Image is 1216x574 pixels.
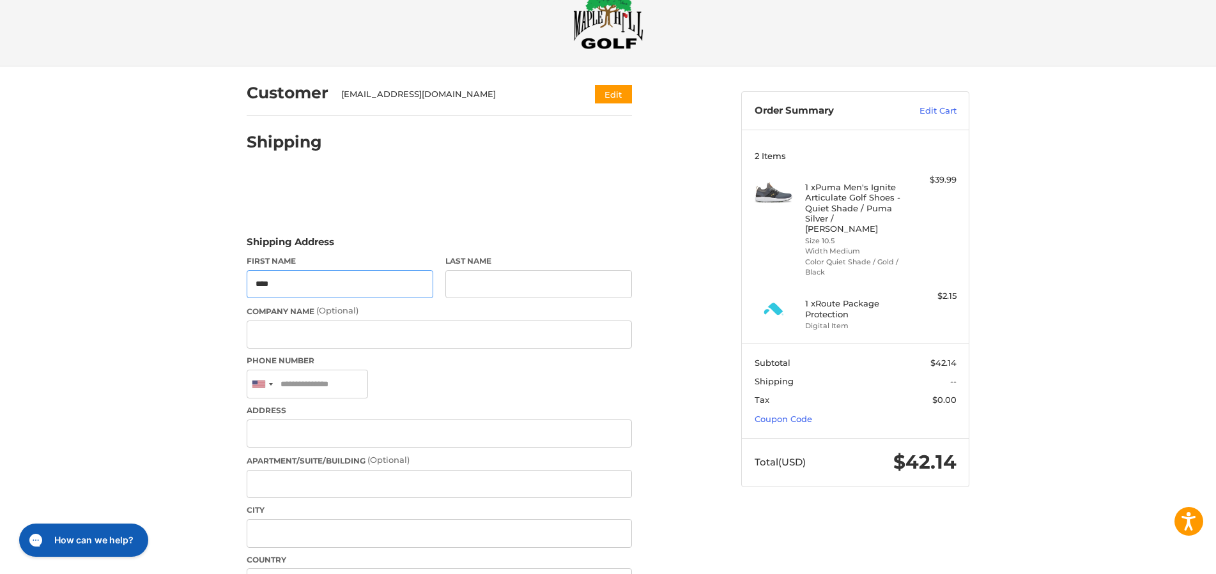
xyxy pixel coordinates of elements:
label: First Name [247,255,433,267]
label: Last Name [445,255,632,267]
h2: Shipping [247,132,322,152]
div: [EMAIL_ADDRESS][DOMAIN_NAME] [341,88,571,101]
div: $2.15 [906,290,957,303]
small: (Optional) [316,305,358,315]
span: $0.00 [932,395,957,405]
span: Shipping [755,376,794,386]
h3: Order Summary [755,105,892,117]
small: (Optional) [367,455,410,465]
span: Total (USD) [755,456,806,468]
li: Size 10.5 [805,236,903,246]
span: $42.14 [893,450,957,474]
li: Digital Item [805,321,903,331]
h4: 1 x Puma Men's Ignite Articulate Golf Shoes - Quiet Shade / Puma Silver / [PERSON_NAME] [805,182,903,234]
label: City [247,504,632,516]
label: Country [247,554,632,566]
li: Width Medium [805,246,903,257]
button: Edit [595,85,632,103]
a: Coupon Code [755,414,812,424]
iframe: Gorgias live chat messenger [13,519,153,561]
span: Tax [755,395,769,405]
legend: Shipping Address [247,235,334,255]
label: Apartment/Suite/Building [247,454,632,467]
h3: 2 Items [755,151,957,161]
a: Edit Cart [892,105,957,117]
span: Subtotal [755,358,790,368]
label: Address [247,405,632,416]
li: Color Quiet Shade / Gold / Black [805,257,903,278]
h4: 1 x Route Package Protection [805,298,903,319]
label: Phone Number [247,355,632,366]
span: $42.14 [930,358,957,368]
label: Company Name [247,305,632,317]
h2: Customer [247,83,328,103]
div: $39.99 [906,174,957,186]
span: -- [950,376,957,386]
div: United States: +1 [247,370,277,398]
